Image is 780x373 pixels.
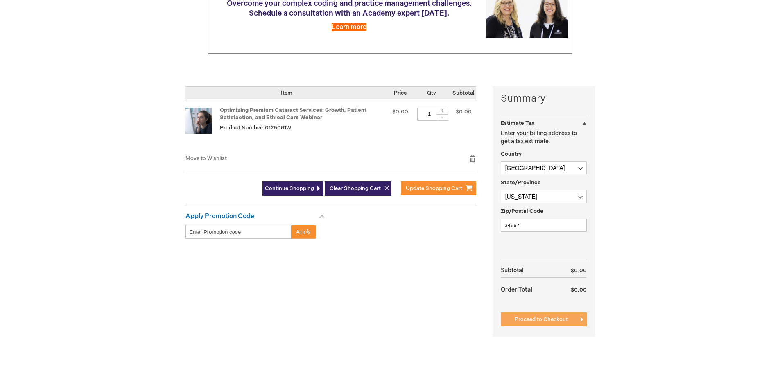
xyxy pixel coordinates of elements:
[296,228,311,235] span: Apply
[330,185,381,192] span: Clear Shopping Cart
[220,107,366,121] a: Optimizing Premium Cataract Services: Growth, Patient Satisfaction, and Ethical Care Webinar
[501,129,587,146] p: Enter your billing address to get a tax estimate.
[332,23,366,31] a: Learn more
[325,181,391,196] button: Clear Shopping Cart
[185,225,292,239] input: Enter Promotion code
[456,109,472,115] span: $0.00
[501,120,534,127] strong: Estimate Tax
[501,92,587,106] strong: Summary
[501,282,532,296] strong: Order Total
[436,114,448,121] div: -
[281,90,292,96] span: Item
[501,151,522,157] span: Country
[571,267,587,274] span: $0.00
[291,225,316,239] button: Apply
[501,179,541,186] span: State/Province
[436,108,448,115] div: +
[452,90,474,96] span: Subtotal
[501,264,554,278] th: Subtotal
[401,181,476,195] button: Update Shopping Cart
[515,316,568,323] span: Proceed to Checkout
[220,124,291,131] span: Product Number: 0125081W
[406,185,462,192] span: Update Shopping Cart
[185,155,227,162] a: Move to Wishlist
[262,181,323,196] a: Continue Shopping
[185,212,254,220] strong: Apply Promotion Code
[265,185,314,192] span: Continue Shopping
[501,312,587,326] button: Proceed to Checkout
[417,108,442,121] input: Qty
[185,108,220,146] a: Optimizing Premium Cataract Services: Growth, Patient Satisfaction, and Ethical Care Webinar
[392,109,408,115] span: $0.00
[501,208,543,215] span: Zip/Postal Code
[571,287,587,293] span: $0.00
[427,90,436,96] span: Qty
[394,90,407,96] span: Price
[185,108,212,134] img: Optimizing Premium Cataract Services: Growth, Patient Satisfaction, and Ethical Care Webinar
